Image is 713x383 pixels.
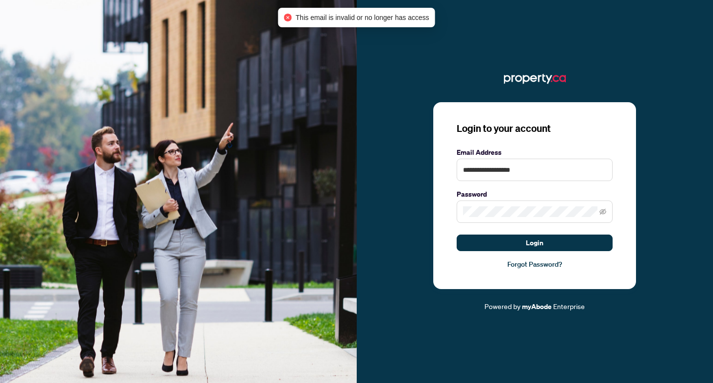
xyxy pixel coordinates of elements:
[457,147,613,158] label: Email Address
[599,208,606,215] span: eye-invisible
[284,14,292,21] span: close-circle
[457,189,613,200] label: Password
[457,122,613,135] h3: Login to your account
[484,302,520,310] span: Powered by
[457,259,613,270] a: Forgot Password?
[457,235,613,251] button: Login
[296,12,429,23] span: This email is invalid or no longer has access
[504,71,566,87] img: ma-logo
[526,235,543,251] span: Login
[522,301,552,312] a: myAbode
[553,302,585,310] span: Enterprise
